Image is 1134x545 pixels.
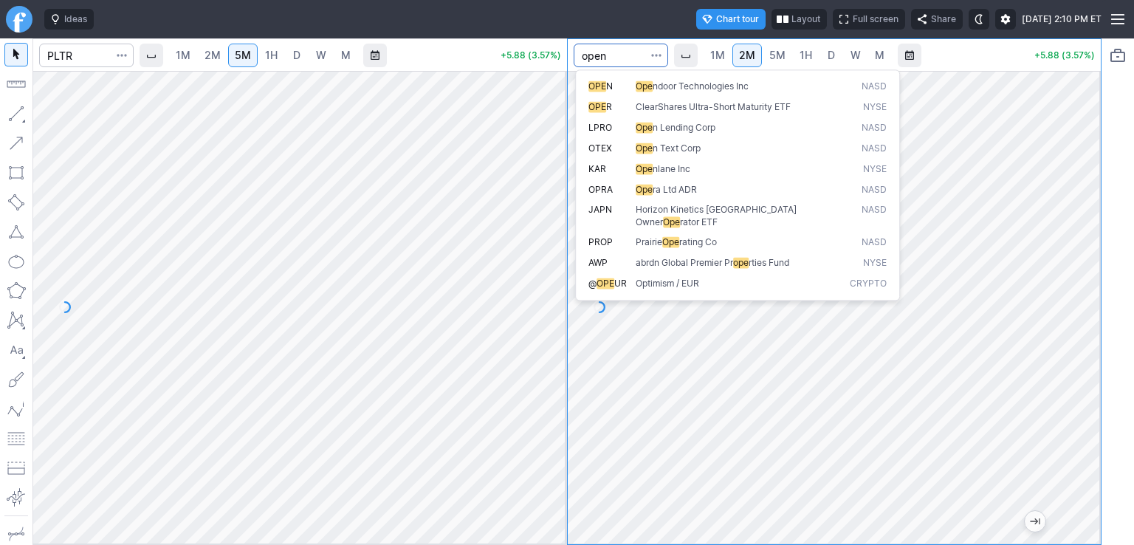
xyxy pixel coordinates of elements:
button: Chart tour [696,9,766,30]
a: 2M [732,44,762,67]
span: 2M [739,49,755,61]
span: OPE [588,101,606,112]
span: Ope [636,143,653,154]
button: Triangle [4,220,28,244]
span: NASD [862,122,887,134]
span: M [341,49,351,61]
button: Range [363,44,387,67]
span: OPE [597,278,614,289]
span: OPE [588,80,606,92]
span: [DATE] 2:10 PM ET [1022,12,1102,27]
span: Ope [636,122,653,133]
a: D [819,44,843,67]
button: XABCD [4,309,28,332]
span: Optimism / EUR [636,278,699,289]
span: 2M [205,49,221,61]
span: Full screen [853,12,898,27]
button: Search [111,44,132,67]
span: @ [588,278,597,289]
span: OPRA [588,184,613,195]
span: Ope [662,236,679,247]
span: 5M [769,49,786,61]
button: Interval [140,44,163,67]
a: 5M [763,44,792,67]
button: Position [4,456,28,480]
span: D [293,49,300,61]
input: Search [574,44,668,67]
span: ra Ltd ADR [653,184,697,195]
span: Ope [636,163,653,174]
a: Finviz.com [6,6,32,32]
button: Ideas [44,9,94,30]
span: Ideas [64,12,87,27]
span: ope [733,257,749,268]
button: Measure [4,72,28,96]
button: Search [646,44,667,67]
span: 1H [265,49,278,61]
span: PROP [588,236,613,247]
button: Full screen [833,9,905,30]
span: M [875,49,884,61]
button: Settings [995,9,1016,30]
button: Fibonacci retracements [4,427,28,450]
span: Ope [636,184,653,195]
a: W [309,44,333,67]
button: Toggle dark mode [969,9,989,30]
a: W [844,44,867,67]
button: Brush [4,368,28,391]
div: Search [575,69,900,301]
input: Search [39,44,134,67]
button: Share [911,9,963,30]
span: Chart tour [716,12,759,27]
a: M [868,44,892,67]
span: rties Fund [749,257,789,268]
span: LPRO [588,122,612,133]
span: rating Co [679,236,717,247]
a: 1M [704,44,732,67]
span: rator ETF [680,216,718,227]
span: NASD [862,80,887,93]
span: Ope [636,80,653,92]
span: 1H [800,49,812,61]
button: Layout [772,9,827,30]
button: Rectangle [4,161,28,185]
button: Range [898,44,921,67]
span: JAPN [588,204,612,215]
span: Ope [663,216,680,227]
button: Ellipse [4,250,28,273]
span: NYSE [863,163,887,176]
button: Line [4,102,28,126]
button: Interval [674,44,698,67]
span: 5M [235,49,251,61]
a: 5M [228,44,258,67]
span: NASD [862,236,887,249]
span: Horizon Kinetics [GEOGRAPHIC_DATA] Owner [636,204,797,227]
span: n Lending Corp [653,122,715,133]
span: NASD [862,204,887,228]
span: Layout [791,12,820,27]
p: +5.88 (3.57%) [1034,51,1095,60]
span: R [606,101,612,112]
span: W [316,49,326,61]
a: 1H [258,44,284,67]
a: 1M [169,44,197,67]
span: Prairie [636,236,662,247]
button: Anchored VWAP [4,486,28,510]
a: M [334,44,357,67]
button: Polygon [4,279,28,303]
span: 1M [710,49,725,61]
span: NASD [862,143,887,155]
button: Portfolio watchlist [1106,44,1130,67]
a: 1H [793,44,819,67]
span: Crypto [850,278,887,290]
span: OTEX [588,143,612,154]
button: Rotated rectangle [4,191,28,214]
span: nlane Inc [653,163,690,174]
span: N [606,80,613,92]
button: Text [4,338,28,362]
span: ClearShares Ultra-Short Maturity ETF [636,101,791,112]
span: NASD [862,184,887,196]
span: ndoor Technologies Inc [653,80,749,92]
span: n Text Corp [653,143,701,154]
button: Jump to the most recent bar [1025,511,1045,532]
